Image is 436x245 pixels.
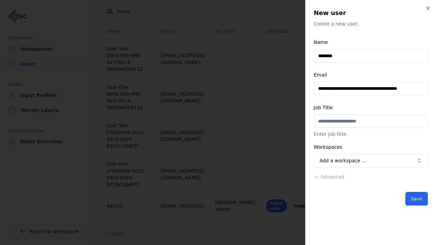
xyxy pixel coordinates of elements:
[314,144,342,150] label: Workspaces
[314,174,344,180] button: Advanced
[320,157,367,164] span: Add a workspace …
[405,192,428,206] button: Save
[314,72,327,78] label: Email
[314,131,428,137] p: Enter job title.
[321,174,344,180] span: Advanced
[314,8,428,18] h2: New user
[314,20,428,27] p: Create a new user.
[314,105,333,110] label: Job Title
[314,39,328,45] label: Name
